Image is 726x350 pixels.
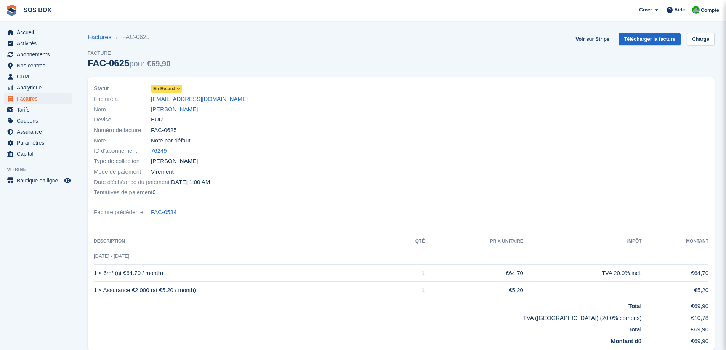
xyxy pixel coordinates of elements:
a: menu [4,49,72,60]
th: Qté [397,235,425,248]
th: Montant [642,235,708,248]
a: menu [4,175,72,186]
td: €64,70 [425,265,523,282]
span: Devise [94,115,151,124]
span: Paramètres [17,137,63,148]
span: Accueil [17,27,63,38]
th: Prix unitaire [425,235,523,248]
a: menu [4,82,72,93]
span: €69,90 [147,59,170,68]
a: FAC-0534 [151,208,177,217]
span: Factures [17,93,63,104]
span: Assurance [17,126,63,137]
td: 1 × 6m² (at €64.70 / month) [94,265,397,282]
td: 1 × Assurance €2 000 (at €5.20 / month) [94,282,397,299]
a: menu [4,38,72,49]
img: stora-icon-8386f47178a22dfd0bd8f6a31ec36ba5ce8667c1dd55bd0f319d3a0aa187defe.svg [6,5,18,16]
span: Facturé à [94,95,151,104]
span: Créer [639,6,652,14]
span: Nos centres [17,60,63,71]
a: menu [4,104,72,115]
a: SOS BOX [21,4,54,16]
span: CRM [17,71,63,82]
span: Abonnements [17,49,63,60]
span: Note par défaut [151,136,190,145]
span: Type de collection [94,157,151,166]
img: Fabrice [692,6,700,14]
a: menu [4,115,72,126]
strong: Total [628,326,642,332]
span: Facture précédente [94,208,151,217]
span: Coupons [17,115,63,126]
td: €69,90 [642,322,708,334]
a: [EMAIL_ADDRESS][DOMAIN_NAME] [151,95,248,104]
a: menu [4,137,72,148]
th: Impôt [523,235,642,248]
span: Capital [17,149,63,159]
span: Facture [88,50,170,57]
td: €5,20 [642,282,708,299]
span: EUR [151,115,163,124]
span: Virement [151,168,174,176]
a: Boutique d'aperçu [63,176,72,185]
td: €10,78 [642,311,708,323]
a: [PERSON_NAME] [151,105,198,114]
a: menu [4,60,72,71]
a: menu [4,71,72,82]
nav: breadcrumbs [88,33,170,42]
div: TVA 20.0% incl. [523,269,642,278]
span: Mode de paiement [94,168,151,176]
a: menu [4,149,72,159]
span: Activités [17,38,63,49]
strong: Total [628,303,642,309]
strong: Montant dû [611,338,642,344]
span: Analytique [17,82,63,93]
span: pour [129,59,144,68]
span: Statut [94,84,151,93]
th: Description [94,235,397,248]
a: menu [4,27,72,38]
span: Numéro de facture [94,126,151,135]
span: Compte [701,6,719,14]
span: [PERSON_NAME] [151,157,198,166]
span: 0 [152,188,155,197]
span: Vitrine [7,166,76,173]
a: Charge [687,33,715,45]
a: menu [4,126,72,137]
td: €64,70 [642,265,708,282]
time: 2025-08-01 23:00:00 UTC [170,178,210,187]
td: €69,90 [642,334,708,346]
span: Nom [94,105,151,114]
span: Tentatives de paiement [94,188,152,197]
span: Boutique en ligne [17,175,63,186]
span: Note [94,136,151,145]
div: FAC-0625 [88,58,170,68]
td: 1 [397,265,425,282]
span: FAC-0625 [151,126,177,135]
span: ID d'abonnement [94,147,151,155]
td: €69,90 [642,299,708,311]
a: En retard [151,84,182,93]
span: [DATE] - [DATE] [94,253,129,259]
a: menu [4,93,72,104]
td: 1 [397,282,425,299]
a: Factures [88,33,116,42]
span: Date d'échéance du paiement [94,178,170,187]
span: Tarifs [17,104,63,115]
span: Aide [674,6,685,14]
a: Télécharger la facture [619,33,681,45]
a: Voir sur Stripe [572,33,612,45]
a: 76249 [151,147,167,155]
td: €5,20 [425,282,523,299]
td: TVA ([GEOGRAPHIC_DATA]) (20.0% compris) [94,311,642,323]
span: En retard [153,85,175,92]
